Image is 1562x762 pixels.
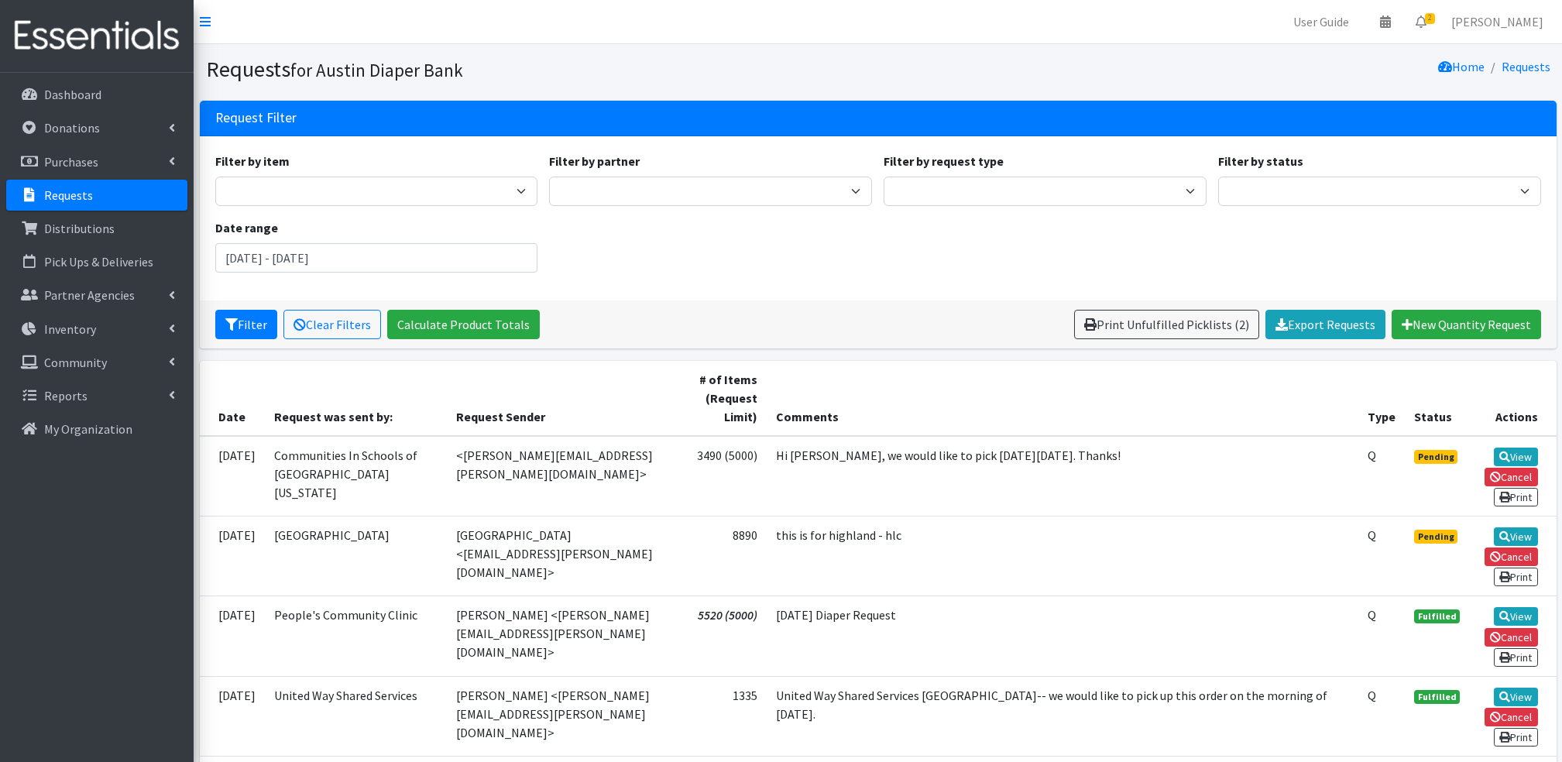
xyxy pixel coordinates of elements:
[200,676,265,756] td: [DATE]
[6,213,187,244] a: Distributions
[44,187,93,203] p: Requests
[6,246,187,277] a: Pick Ups & Deliveries
[44,321,96,337] p: Inventory
[6,10,187,62] img: HumanEssentials
[215,110,297,126] h3: Request Filter
[1074,310,1259,339] a: Print Unfulfilled Picklists (2)
[767,676,1358,756] td: United Way Shared Services [GEOGRAPHIC_DATA]-- we would like to pick up this order on the morning...
[681,516,767,596] td: 8890
[283,310,381,339] a: Clear Filters
[206,56,873,83] h1: Requests
[447,676,681,756] td: [PERSON_NAME] <[PERSON_NAME][EMAIL_ADDRESS][PERSON_NAME][DOMAIN_NAME]>
[1485,547,1538,566] a: Cancel
[44,87,101,102] p: Dashboard
[1368,688,1376,703] abbr: Quantity
[884,152,1004,170] label: Filter by request type
[549,152,640,170] label: Filter by partner
[681,436,767,517] td: 3490 (5000)
[44,154,98,170] p: Purchases
[6,180,187,211] a: Requests
[6,380,187,411] a: Reports
[215,218,278,237] label: Date range
[767,596,1358,676] td: [DATE] Diaper Request
[44,421,132,437] p: My Organization
[681,361,767,436] th: # of Items (Request Limit)
[1265,310,1385,339] a: Export Requests
[1494,728,1538,747] a: Print
[200,361,265,436] th: Date
[265,516,447,596] td: [GEOGRAPHIC_DATA]
[44,221,115,236] p: Distributions
[681,676,767,756] td: 1335
[1494,688,1538,706] a: View
[1469,361,1556,436] th: Actions
[1414,530,1458,544] span: Pending
[200,436,265,517] td: [DATE]
[1485,628,1538,647] a: Cancel
[387,310,540,339] a: Calculate Product Totals
[1414,609,1461,623] span: Fulfilled
[1485,708,1538,726] a: Cancel
[265,361,447,436] th: Request was sent by:
[44,120,100,136] p: Donations
[6,414,187,444] a: My Organization
[1414,690,1461,704] span: Fulfilled
[6,280,187,311] a: Partner Agencies
[1414,450,1458,464] span: Pending
[1494,568,1538,586] a: Print
[1485,468,1538,486] a: Cancel
[767,361,1358,436] th: Comments
[1494,648,1538,667] a: Print
[290,59,463,81] small: for Austin Diaper Bank
[44,287,135,303] p: Partner Agencies
[1425,13,1435,24] span: 2
[447,516,681,596] td: [GEOGRAPHIC_DATA] <[EMAIL_ADDRESS][PERSON_NAME][DOMAIN_NAME]>
[447,596,681,676] td: [PERSON_NAME] <[PERSON_NAME][EMAIL_ADDRESS][PERSON_NAME][DOMAIN_NAME]>
[200,516,265,596] td: [DATE]
[1494,488,1538,506] a: Print
[1358,361,1405,436] th: Type
[767,516,1358,596] td: this is for highland - hlc
[1405,361,1470,436] th: Status
[1392,310,1541,339] a: New Quantity Request
[447,361,681,436] th: Request Sender
[6,146,187,177] a: Purchases
[1494,607,1538,626] a: View
[1502,59,1550,74] a: Requests
[1218,152,1303,170] label: Filter by status
[1494,448,1538,466] a: View
[1494,527,1538,546] a: View
[265,436,447,517] td: Communities In Schools of [GEOGRAPHIC_DATA][US_STATE]
[767,436,1358,517] td: Hi [PERSON_NAME], we would like to pick [DATE][DATE]. Thanks!
[6,347,187,378] a: Community
[1368,607,1376,623] abbr: Quantity
[265,676,447,756] td: United Way Shared Services
[6,79,187,110] a: Dashboard
[1368,527,1376,543] abbr: Quantity
[215,152,290,170] label: Filter by item
[6,314,187,345] a: Inventory
[265,596,447,676] td: People's Community Clinic
[447,436,681,517] td: <[PERSON_NAME][EMAIL_ADDRESS][PERSON_NAME][DOMAIN_NAME]>
[215,310,277,339] button: Filter
[1403,6,1439,37] a: 2
[215,243,538,273] input: January 1, 2011 - December 31, 2011
[1439,6,1556,37] a: [PERSON_NAME]
[1438,59,1485,74] a: Home
[6,112,187,143] a: Donations
[44,254,153,269] p: Pick Ups & Deliveries
[44,355,107,370] p: Community
[44,388,88,403] p: Reports
[681,596,767,676] td: 5520 (5000)
[1281,6,1361,37] a: User Guide
[1368,448,1376,463] abbr: Quantity
[200,596,265,676] td: [DATE]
